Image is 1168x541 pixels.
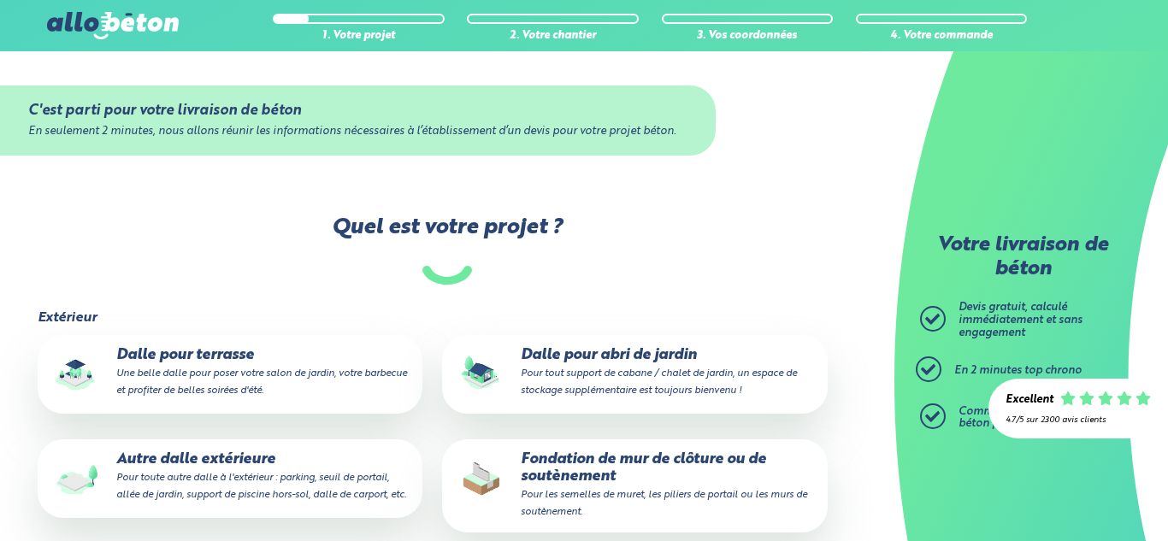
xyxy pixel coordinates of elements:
[50,451,410,503] p: Autre dalle extérieure
[50,347,104,402] img: final_use.values.terrace
[454,451,815,520] p: Fondation de mur de clôture ou de soutènement
[116,473,406,500] small: Pour toute autre dalle à l'extérieur : parking, seuil de portail, allée de jardin, support de pis...
[954,365,1082,376] span: En 2 minutes top chrono
[521,490,807,517] small: Pour les semelles de muret, les piliers de portail ou les murs de soutènement.
[521,368,797,396] small: Pour tout support de cabane / chalet de jardin, un espace de stockage supplémentaire est toujours...
[1006,394,1053,407] div: Excellent
[47,12,179,39] img: allobéton
[1016,474,1149,522] iframe: Help widget launcher
[36,215,858,285] label: Quel est votre projet ?
[467,30,638,43] div: 2. Votre chantier
[924,234,1121,281] p: Votre livraison de béton
[454,451,509,506] img: final_use.values.closing_wall_fundation
[116,368,407,396] small: Une belle dalle pour poser votre salon de jardin, votre barbecue et profiter de belles soirées d'...
[28,103,687,119] div: C'est parti pour votre livraison de béton
[856,30,1027,43] div: 4. Votre commande
[454,347,509,402] img: final_use.values.garden_shed
[273,30,444,43] div: 1. Votre projet
[454,347,815,399] p: Dalle pour abri de jardin
[38,310,97,326] legend: Extérieur
[662,30,833,43] div: 3. Vos coordonnées
[28,126,687,138] div: En seulement 2 minutes, nous allons réunir les informations nécessaires à l’établissement d’un de...
[50,347,410,399] p: Dalle pour terrasse
[959,302,1082,338] span: Devis gratuit, calculé immédiatement et sans engagement
[959,406,1095,430] span: Commandez ensuite votre béton prêt à l'emploi
[50,451,104,506] img: final_use.values.outside_slab
[1006,415,1151,425] div: 4.7/5 sur 2300 avis clients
